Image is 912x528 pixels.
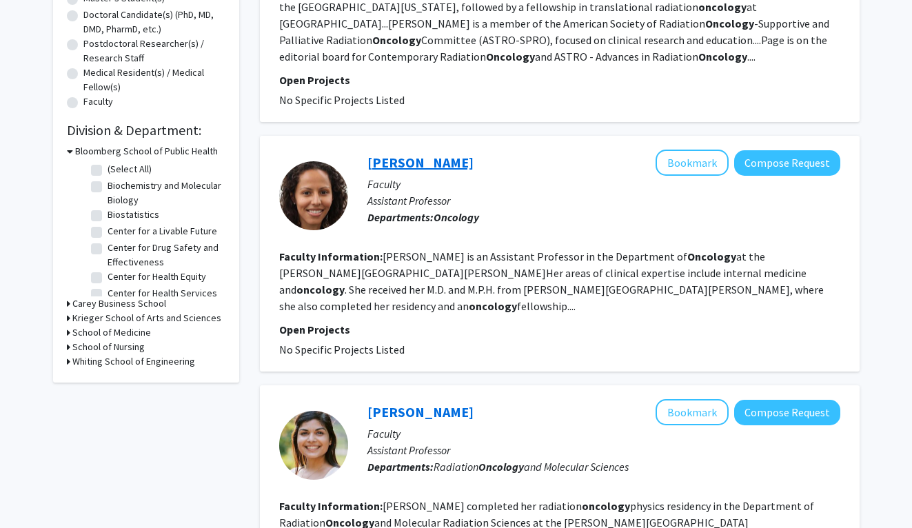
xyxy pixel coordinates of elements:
label: Center for Drug Safety and Effectiveness [108,241,222,270]
label: Postdoctoral Researcher(s) / Research Staff [83,37,225,65]
label: Faculty [83,94,113,109]
label: (Select All) [108,162,152,176]
span: No Specific Projects Listed [279,343,405,356]
h3: School of Medicine [72,325,151,340]
p: Faculty [367,176,840,192]
b: oncology [296,283,345,296]
p: Faculty [367,425,840,442]
label: Center for Health Services and Outcomes Research [108,286,222,315]
h3: Carey Business School [72,296,166,311]
b: Faculty Information: [279,250,383,263]
b: oncology [469,299,517,313]
label: Biostatistics [108,207,159,222]
span: No Specific Projects Listed [279,93,405,107]
b: Departments: [367,460,434,474]
b: Oncology [486,50,535,63]
p: Open Projects [279,72,840,88]
b: Oncology [372,33,421,47]
span: Radiation and Molecular Sciences [434,460,629,474]
b: Oncology [434,210,479,224]
p: Assistant Professor [367,442,840,458]
b: Faculty Information: [279,499,383,513]
a: [PERSON_NAME] [367,154,474,171]
p: Assistant Professor [367,192,840,209]
label: Medical Resident(s) / Medical Fellow(s) [83,65,225,94]
h3: School of Nursing [72,340,145,354]
label: Biochemistry and Molecular Biology [108,179,222,207]
h3: Whiting School of Engineering [72,354,195,369]
fg-read-more: [PERSON_NAME] is an Assistant Professor in the Department of at the [PERSON_NAME][GEOGRAPHIC_DATA... [279,250,824,313]
h3: Bloomberg School of Public Health [75,144,218,159]
b: Oncology [478,460,524,474]
b: Departments: [367,210,434,224]
b: Oncology [698,50,747,63]
label: Center for a Livable Future [108,224,217,238]
button: Add Cathy Marshall to Bookmarks [656,150,729,176]
h2: Division & Department: [67,122,225,139]
b: Oncology [687,250,736,263]
b: Oncology [705,17,754,30]
label: Center for Health Equity [108,270,206,284]
button: Compose Request to Cathy Marshall [734,150,840,176]
h3: Krieger School of Arts and Sciences [72,311,221,325]
label: Doctoral Candidate(s) (PhD, MD, DMD, PharmD, etc.) [83,8,225,37]
button: Add Khadija Sheikh to Bookmarks [656,399,729,425]
b: oncology [582,499,630,513]
button: Compose Request to Khadija Sheikh [734,400,840,425]
a: [PERSON_NAME] [367,403,474,420]
p: Open Projects [279,321,840,338]
iframe: Chat [10,466,59,518]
